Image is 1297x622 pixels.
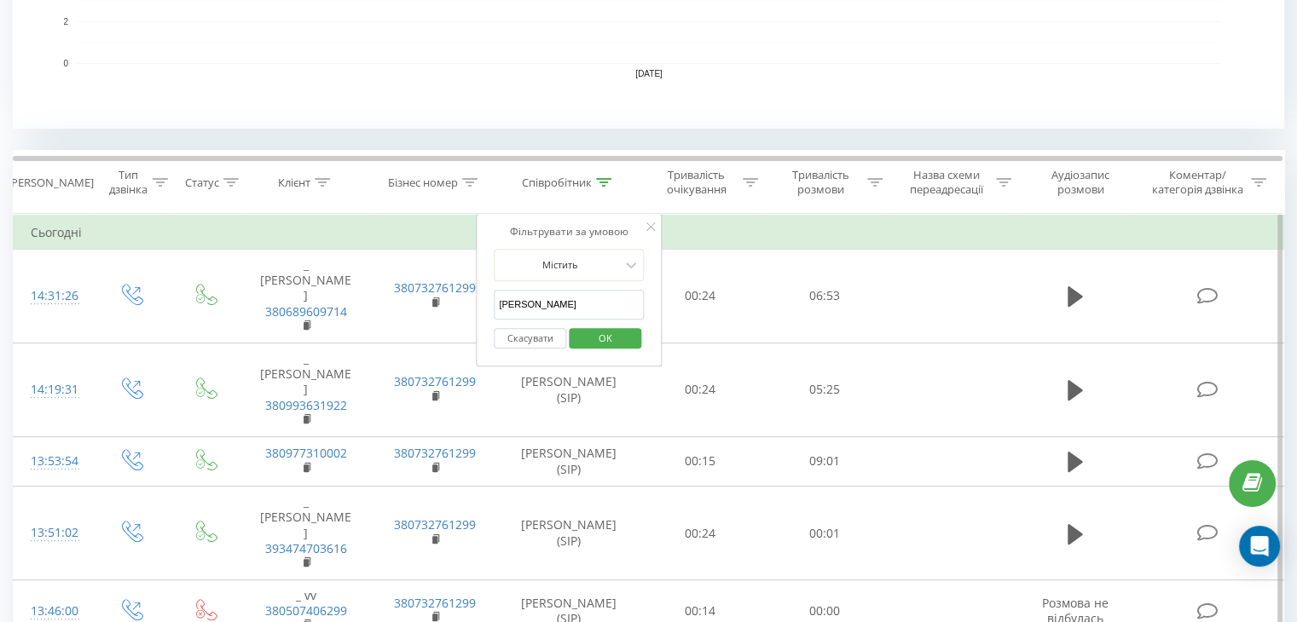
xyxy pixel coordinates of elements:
[265,303,347,320] a: 380689609714
[14,216,1284,250] td: Сьогодні
[394,595,476,611] a: 380732761299
[107,168,148,197] div: Тип дзвінка
[388,176,458,190] div: Бізнес номер
[31,279,76,313] div: 14:31:26
[494,223,644,240] div: Фільтрувати за умовою
[639,487,762,580] td: 00:24
[639,436,762,486] td: 00:15
[500,343,639,437] td: [PERSON_NAME] (SIP)
[654,168,739,197] div: Тривалість очікування
[778,168,863,197] div: Тривалість розмови
[63,17,68,26] text: 2
[1147,168,1247,197] div: Коментар/категорія дзвінка
[63,59,68,68] text: 0
[265,540,347,556] a: 393474703616
[500,436,639,486] td: [PERSON_NAME] (SIP)
[762,250,886,343] td: 06:53
[394,445,476,461] a: 380732761299
[762,343,886,437] td: 05:25
[1239,526,1280,567] div: Open Intercom Messenger
[394,279,476,296] a: 380732761299
[522,176,592,190] div: Співробітник
[394,516,476,533] a: 380732761299
[278,176,310,190] div: Клієнт
[241,487,370,580] td: _ [PERSON_NAME]
[635,69,663,78] text: [DATE]
[265,397,347,413] a: 380993631922
[639,343,762,437] td: 00:24
[902,168,992,197] div: Назва схеми переадресації
[569,328,641,349] button: OK
[241,343,370,437] td: _ [PERSON_NAME]
[494,328,566,349] button: Скасувати
[265,602,347,619] a: 380507406299
[494,290,644,320] input: Введіть значення
[185,176,219,190] div: Статус
[639,250,762,343] td: 00:24
[241,250,370,343] td: _ [PERSON_NAME]
[31,445,76,478] div: 13:53:54
[394,373,476,389] a: 380732761299
[1031,168,1131,197] div: Аудіозапис розмови
[500,487,639,580] td: [PERSON_NAME] (SIP)
[762,487,886,580] td: 00:01
[582,325,629,351] span: OK
[31,373,76,406] div: 14:19:31
[762,436,886,486] td: 09:01
[265,445,347,461] a: 380977310002
[8,176,94,190] div: [PERSON_NAME]
[31,516,76,550] div: 13:51:02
